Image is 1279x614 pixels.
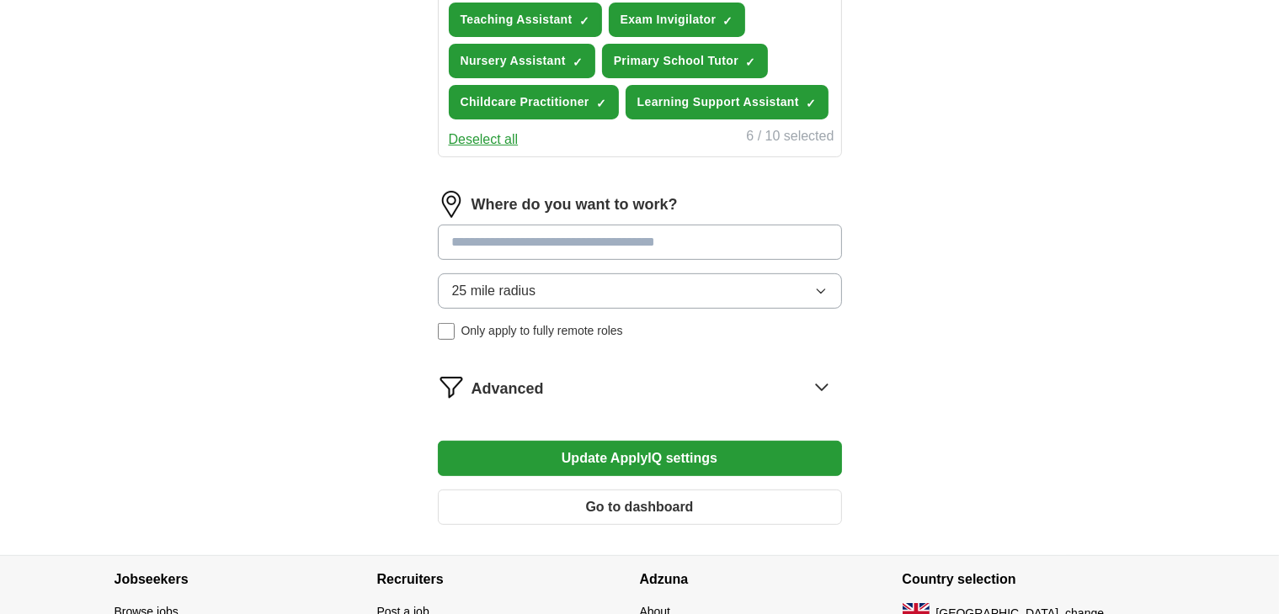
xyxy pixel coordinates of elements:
[614,52,738,70] span: Primary School Tutor
[449,85,619,119] button: Childcare Practitioner✓
[461,322,623,340] span: Only apply to fully remote roles
[573,56,583,69] span: ✓
[609,3,746,37] button: Exam Invigilator✓
[438,323,455,340] input: Only apply to fully remote roles
[449,130,519,150] button: Deselect all
[452,281,536,301] span: 25 mile radius
[472,378,544,400] span: Advanced
[461,52,566,70] span: Nursery Assistant
[438,441,842,476] button: Update ApplyIQ settings
[438,373,465,400] img: filter
[438,490,842,525] button: Go to dashboard
[438,191,465,218] img: location.png
[579,14,589,28] span: ✓
[806,97,816,110] span: ✓
[722,14,733,28] span: ✓
[626,85,829,119] button: Learning Support Assistant✓
[602,44,768,78] button: Primary School Tutor✓
[472,193,678,216] label: Where do you want to work?
[621,11,717,29] span: Exam Invigilator
[596,97,606,110] span: ✓
[438,273,842,309] button: 25 mile radius
[746,126,834,150] div: 6 / 10 selected
[449,3,602,37] button: Teaching Assistant✓
[903,556,1165,603] h4: Country selection
[745,56,755,69] span: ✓
[461,93,589,111] span: Childcare Practitioner
[461,11,573,29] span: Teaching Assistant
[637,93,799,111] span: Learning Support Assistant
[449,44,595,78] button: Nursery Assistant✓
